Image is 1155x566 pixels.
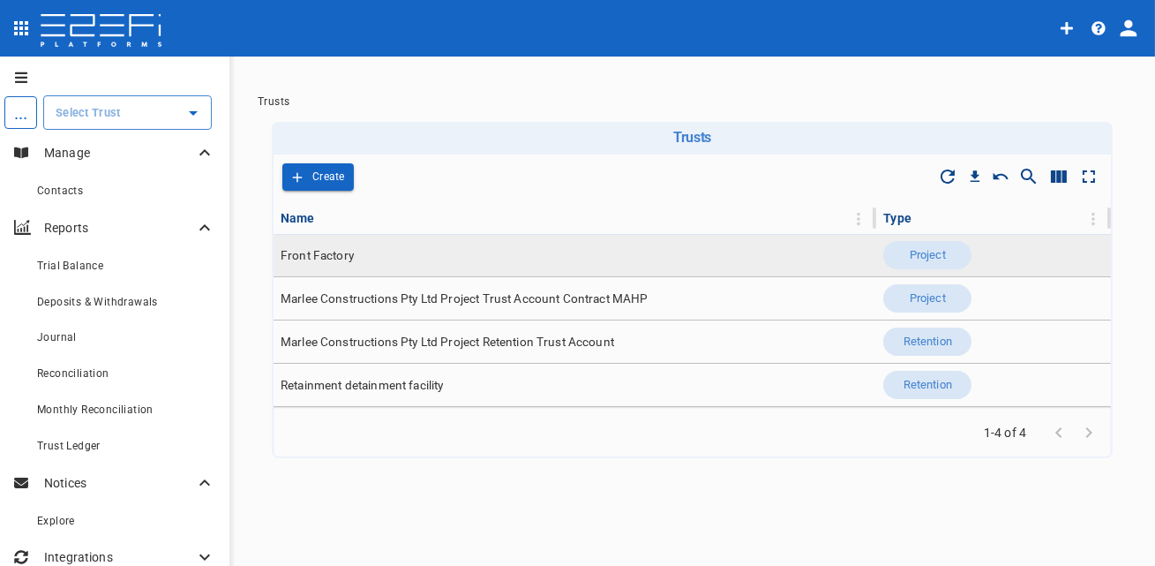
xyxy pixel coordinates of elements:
span: Retention [893,334,963,351]
p: Reports [44,219,194,237]
button: Column Actions [844,205,873,233]
button: Reset Sorting [987,163,1014,190]
div: Name [281,208,315,229]
button: Download CSV [963,164,987,189]
span: Add Trust [282,163,354,191]
span: Trial Balance [37,260,103,272]
span: Journal [37,331,77,343]
span: Marlee Constructions Pty Ltd Project Trust Account Contract MAHP [281,291,649,307]
p: Manage [44,144,194,162]
span: Reconciliation [37,367,109,380]
a: Trusts [258,95,289,108]
span: Front Factory [281,247,354,264]
h6: Trusts [279,129,1106,146]
span: Project [899,247,956,264]
span: Go to next page [1074,424,1104,441]
span: Retainment detainment facility [281,377,444,394]
p: Create [312,167,345,187]
span: Go to previous page [1044,424,1074,441]
p: Notices [44,474,194,492]
span: Trust Ledger [37,440,101,452]
span: Retention [893,377,963,394]
span: 1-4 of 4 [977,424,1033,441]
button: Show/Hide columns [1044,162,1074,192]
span: Refresh Data [933,162,963,192]
span: Project [899,291,956,307]
span: Monthly Reconciliation [37,404,154,416]
button: Create [282,163,354,191]
p: Integrations [44,548,194,566]
input: Select Trust [51,103,177,122]
span: Contacts [37,185,83,197]
button: Show/Hide search [1014,162,1044,192]
div: Type [883,208,911,229]
button: Toggle full screen [1074,162,1104,192]
button: Open [181,101,206,125]
nav: breadcrumb [258,95,1127,108]
button: Column Actions [1079,205,1107,233]
span: Deposits & Withdrawals [37,296,158,308]
div: ... [4,96,37,129]
span: Explore [37,515,75,527]
span: Marlee Constructions Pty Ltd Project Retention Trust Account [281,334,614,351]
